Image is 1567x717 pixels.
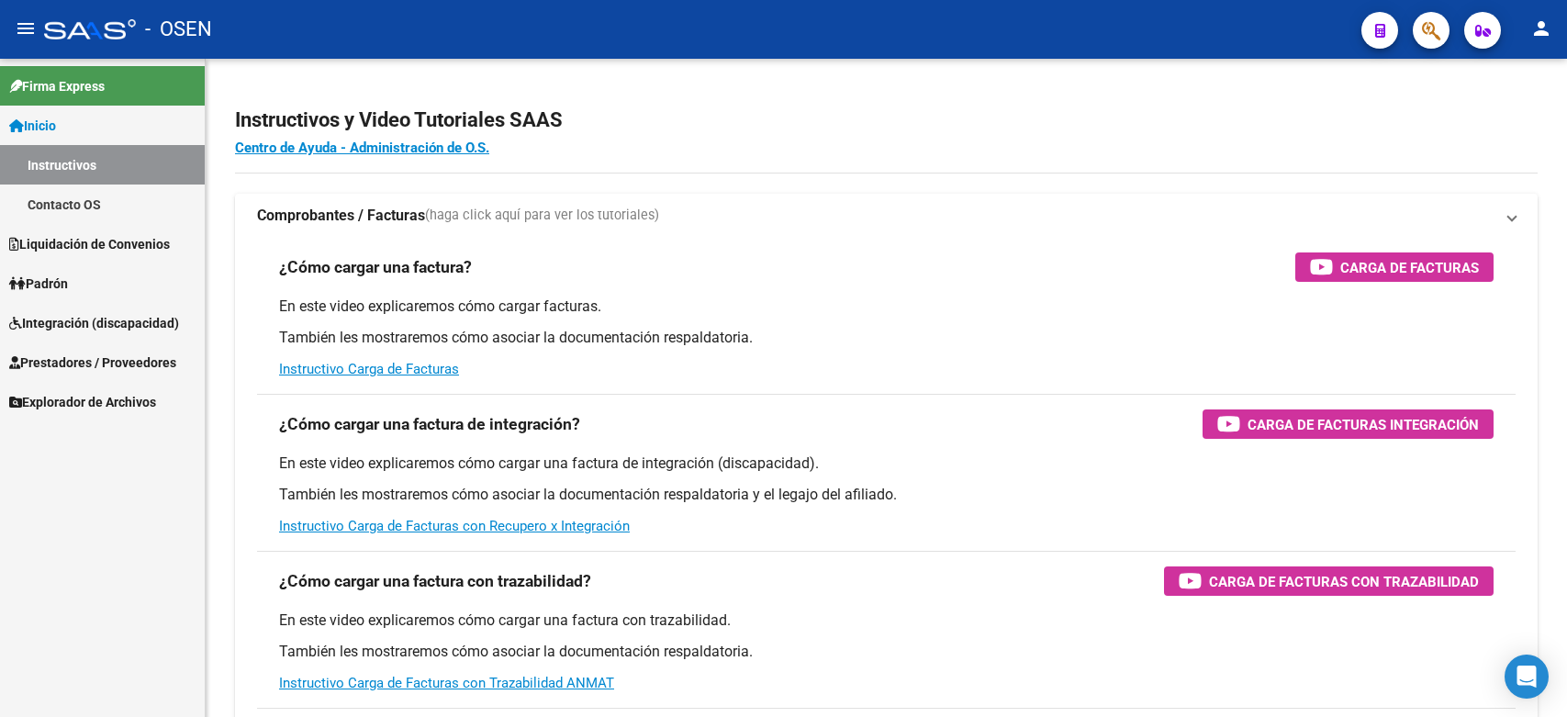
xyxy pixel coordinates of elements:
span: Explorador de Archivos [9,392,156,412]
button: Carga de Facturas con Trazabilidad [1164,566,1494,596]
span: (haga click aquí para ver los tutoriales) [425,206,659,226]
p: También les mostraremos cómo asociar la documentación respaldatoria y el legajo del afiliado. [279,485,1494,505]
button: Carga de Facturas [1295,252,1494,282]
h2: Instructivos y Video Tutoriales SAAS [235,103,1538,138]
span: - OSEN [145,9,212,50]
p: También les mostraremos cómo asociar la documentación respaldatoria. [279,328,1494,348]
p: En este video explicaremos cómo cargar una factura con trazabilidad. [279,611,1494,631]
span: Prestadores / Proveedores [9,353,176,373]
span: Inicio [9,116,56,136]
a: Instructivo Carga de Facturas con Trazabilidad ANMAT [279,675,614,691]
span: Carga de Facturas Integración [1248,413,1479,436]
mat-icon: menu [15,17,37,39]
div: Open Intercom Messenger [1505,655,1549,699]
span: Integración (discapacidad) [9,313,179,333]
span: Carga de Facturas con Trazabilidad [1209,570,1479,593]
mat-expansion-panel-header: Comprobantes / Facturas(haga click aquí para ver los tutoriales) [235,194,1538,238]
a: Instructivo Carga de Facturas con Recupero x Integración [279,518,630,534]
span: Padrón [9,274,68,294]
p: En este video explicaremos cómo cargar facturas. [279,297,1494,317]
span: Firma Express [9,76,105,96]
a: Instructivo Carga de Facturas [279,361,459,377]
a: Centro de Ayuda - Administración de O.S. [235,140,489,156]
strong: Comprobantes / Facturas [257,206,425,226]
h3: ¿Cómo cargar una factura de integración? [279,411,580,437]
h3: ¿Cómo cargar una factura con trazabilidad? [279,568,591,594]
button: Carga de Facturas Integración [1203,409,1494,439]
h3: ¿Cómo cargar una factura? [279,254,472,280]
p: También les mostraremos cómo asociar la documentación respaldatoria. [279,642,1494,662]
span: Liquidación de Convenios [9,234,170,254]
mat-icon: person [1530,17,1552,39]
p: En este video explicaremos cómo cargar una factura de integración (discapacidad). [279,454,1494,474]
span: Carga de Facturas [1340,256,1479,279]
